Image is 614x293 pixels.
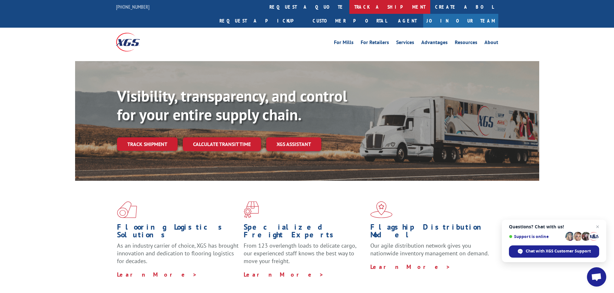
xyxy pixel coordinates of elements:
[370,242,489,257] span: Our agile distribution network gives you nationwide inventory management on demand.
[244,271,324,278] a: Learn More >
[392,14,423,28] a: Agent
[455,40,477,47] a: Resources
[396,40,414,47] a: Services
[117,201,137,218] img: xgs-icon-total-supply-chain-intelligence-red
[117,271,197,278] a: Learn More >
[361,40,389,47] a: For Retailers
[509,234,563,239] span: Support is online
[116,4,150,10] a: [PHONE_NUMBER]
[334,40,354,47] a: For Mills
[370,263,451,270] a: Learn More >
[587,267,606,287] a: Open chat
[117,242,239,265] span: As an industry carrier of choice, XGS has brought innovation and dedication to flooring logistics...
[117,223,239,242] h1: Flooring Logistics Solutions
[509,245,599,258] span: Chat with XGS Customer Support
[509,224,599,229] span: Questions? Chat with us!
[266,137,321,151] a: XGS ASSISTANT
[308,14,392,28] a: Customer Portal
[117,86,347,124] b: Visibility, transparency, and control for your entire supply chain.
[421,40,448,47] a: Advantages
[423,14,498,28] a: Join Our Team
[117,137,178,151] a: Track shipment
[370,223,492,242] h1: Flagship Distribution Model
[370,201,393,218] img: xgs-icon-flagship-distribution-model-red
[244,201,259,218] img: xgs-icon-focused-on-flooring-red
[244,223,365,242] h1: Specialized Freight Experts
[183,137,261,151] a: Calculate transit time
[244,242,365,270] p: From 123 overlength loads to delicate cargo, our experienced staff knows the best way to move you...
[484,40,498,47] a: About
[215,14,308,28] a: Request a pickup
[526,248,591,254] span: Chat with XGS Customer Support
